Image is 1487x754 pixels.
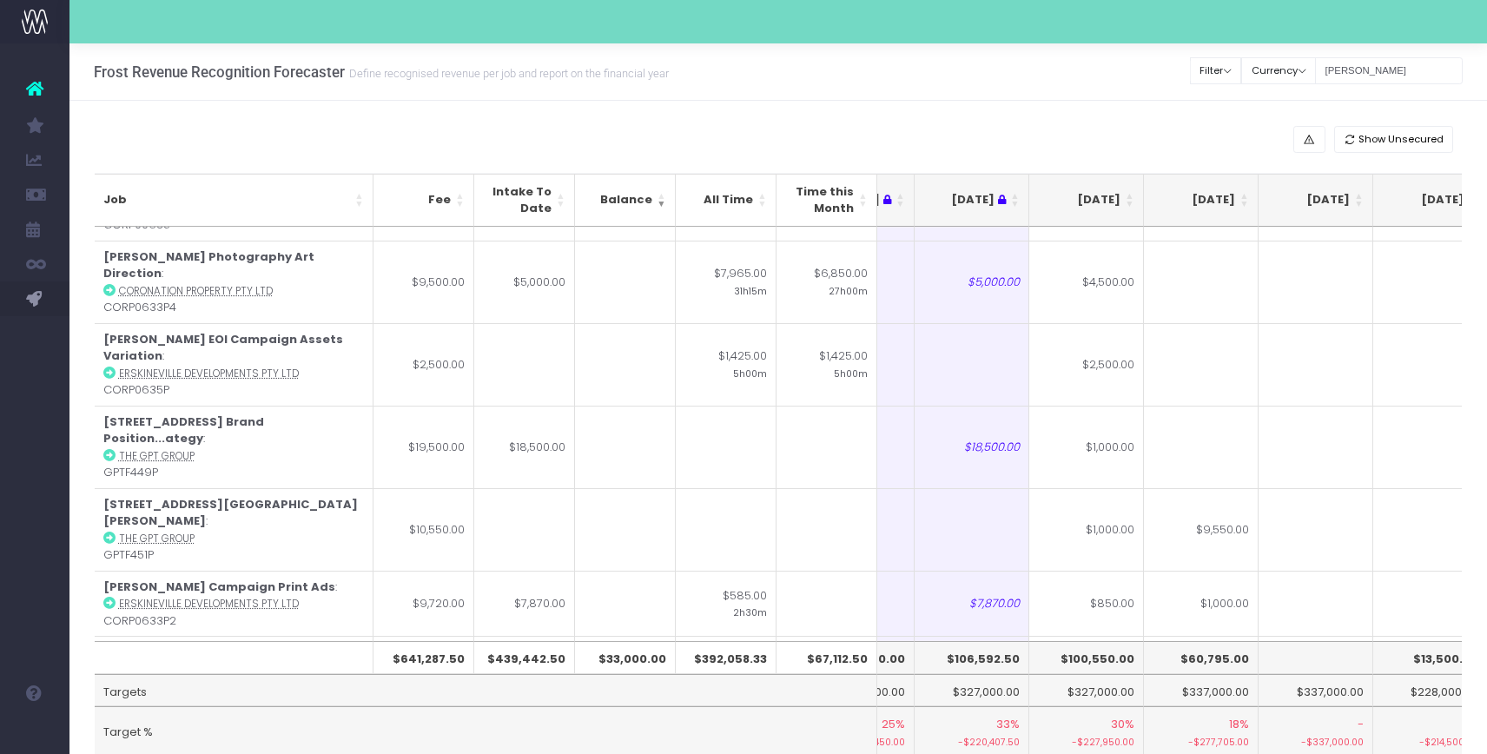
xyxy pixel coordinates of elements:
strong: [STREET_ADDRESS][GEOGRAPHIC_DATA][PERSON_NAME] [103,496,358,530]
td: $1,000.00 [1144,571,1259,637]
span: - [1358,716,1364,733]
th: $392,058.33 [676,641,777,674]
span: 30% [1111,716,1134,733]
td: $2,500.00 [373,323,474,406]
td: $1,425.00 [676,323,777,406]
th: $60,795.00 [1144,641,1259,674]
small: 5h00m [733,365,767,380]
span: 18% [1229,716,1249,733]
td: $9,550.00 [1144,488,1259,571]
abbr: Erskineville Developments Pty Ltd [119,367,299,380]
abbr: Erskineville Developments Pty Ltd [119,597,299,611]
td: $7,870.00 [915,571,1029,637]
td: Targets [95,674,877,707]
abbr: The GPT Group [119,532,195,546]
abbr: Coronation Property Pty Ltd [119,284,273,298]
small: 5h00m [834,365,868,380]
button: Currency [1241,57,1316,84]
button: Filter [1190,57,1242,84]
td: $7,500.00 [373,636,474,702]
abbr: The GPT Group [119,449,195,463]
input: Search... [1315,57,1463,84]
td: $5,000.00 [474,241,575,323]
th: Fee: activate to sort column ascending [373,174,474,227]
th: $106,592.50 [915,641,1029,674]
th: All Time: activate to sort column ascending [676,174,777,227]
td: : SEKI000P38 [95,636,373,702]
td: $337,000.00 [1259,674,1373,707]
th: Oct 25: activate to sort column ascending [1144,174,1259,227]
th: $439,442.50 [474,641,575,674]
th: Time this Month: activate to sort column ascending [777,174,877,227]
td: : CORP0635P [95,323,373,406]
td: $18,500.00 [474,406,575,488]
span: 33% [996,716,1020,733]
small: -$214,500.00 [1382,733,1478,750]
th: Aug 25 : activate to sort column ascending [915,174,1029,227]
td: $1,000.00 [1029,406,1144,488]
td: : GPTF451P [95,488,373,571]
span: Show Unsecured [1358,132,1444,147]
small: 27h00m [829,282,868,298]
th: $100,550.00 [1029,641,1144,674]
th: Intake To Date: activate to sort column ascending [474,174,575,227]
strong: [PERSON_NAME] Campaign Print Ads [103,579,335,595]
td: $1,000.00 [1029,488,1144,571]
th: Nov 25: activate to sort column ascending [1259,174,1373,227]
th: $33,000.00 [575,641,676,674]
h3: Frost Revenue Recognition Forecaster [94,63,669,81]
th: $67,112.50 [777,641,877,674]
td: $9,500.00 [373,241,474,323]
th: Balance: activate to sort column ascending [575,174,676,227]
small: -$337,000.00 [1267,733,1364,750]
td: $4,500.00 [1029,241,1144,323]
td: : GPTF449P [95,406,373,488]
th: Sep 25: activate to sort column ascending [1029,174,1144,227]
small: 2h30m [733,604,767,619]
td: $327,000.00 [915,674,1029,707]
small: -$220,407.50 [923,733,1020,750]
td: $10,550.00 [373,488,474,571]
strong: [PERSON_NAME] EOI Campaign Assets Variation [103,331,343,365]
td: $585.00 [676,571,777,637]
td: $5,000.00 [915,241,1029,323]
small: -$227,950.00 [1038,733,1134,750]
td: $19,500.00 [373,406,474,488]
td: $2,500.00 [1029,323,1144,406]
td: $220.00 [777,636,877,702]
td: $337,000.00 [1144,674,1259,707]
span: 25% [882,716,905,733]
td: $18,500.00 [915,406,1029,488]
td: $6,800.00 [474,636,575,702]
td: $9,720.00 [373,571,474,637]
strong: [PERSON_NAME] Photography Art Direction [103,248,314,282]
td: $7,870.00 [474,571,575,637]
td: : CORP0633P2 [95,571,373,637]
td: $850.00 [1029,571,1144,637]
td: $6,850.00 [777,241,877,323]
small: Define recognised revenue per job and report on the financial year [345,63,669,81]
td: $1,425.00 [777,323,877,406]
th: Job: activate to sort column ascending [95,174,373,227]
small: -$277,705.00 [1153,733,1249,750]
td: : CORP0633P4 [95,241,373,323]
span: 6% [1462,716,1478,733]
td: $9,935.00 [676,636,777,702]
td: $700.00 [1029,636,1144,702]
strong: [STREET_ADDRESS] Brand Position...ategy [103,413,264,447]
th: $641,287.50 [373,641,474,674]
td: $327,000.00 [1029,674,1144,707]
small: 31h15m [734,282,767,298]
img: images/default_profile_image.png [22,719,48,745]
button: Show Unsecured [1334,126,1454,153]
td: $7,965.00 [676,241,777,323]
